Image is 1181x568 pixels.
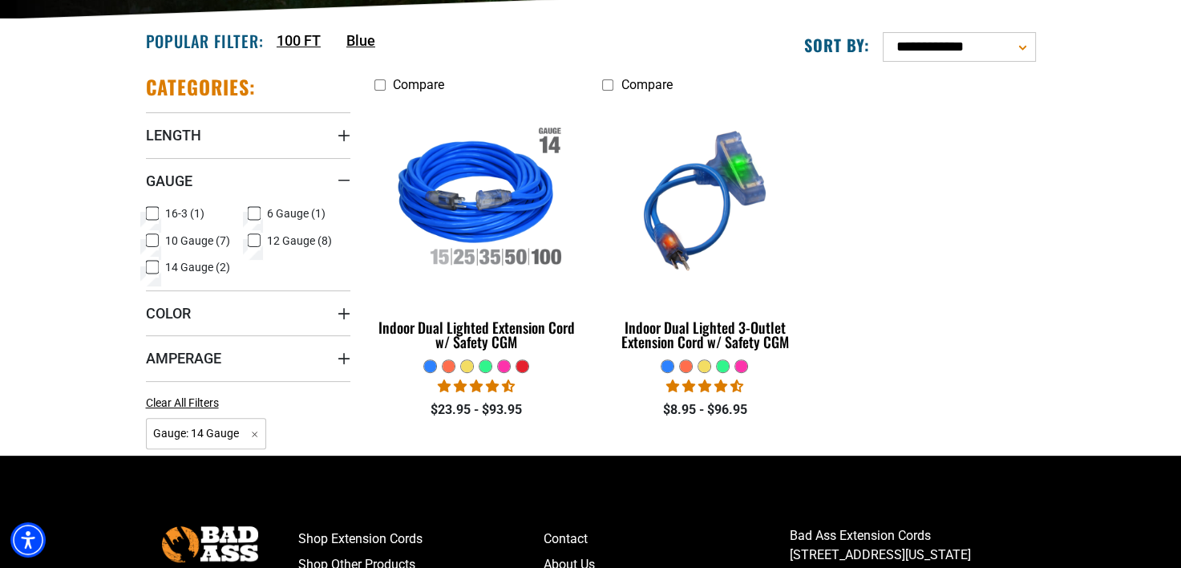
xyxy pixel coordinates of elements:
a: Gauge: 14 Gauge [146,425,267,440]
summary: Gauge [146,158,350,203]
span: 16-3 (1) [165,208,204,219]
h2: Categories: [146,75,257,99]
span: Compare [393,77,444,92]
span: 12 Gauge (8) [267,235,332,246]
span: 4.40 stars [438,379,515,394]
img: Bad Ass Extension Cords [162,526,258,562]
a: Clear All Filters [146,395,225,412]
div: $23.95 - $93.95 [374,400,579,420]
span: Amperage [146,349,221,367]
a: Blue [346,30,375,51]
span: 4.33 stars [666,379,743,394]
div: Indoor Dual Lighted 3-Outlet Extension Cord w/ Safety CGM [602,320,807,349]
a: Indoor Dual Lighted Extension Cord w/ Safety CGM Indoor Dual Lighted Extension Cord w/ Safety CGM [374,100,579,359]
a: 100 FT [277,30,321,51]
a: Shop Extension Cords [298,526,544,552]
label: Sort by: [804,34,870,55]
div: Accessibility Menu [10,522,46,558]
a: blue Indoor Dual Lighted 3-Outlet Extension Cord w/ Safety CGM [602,100,807,359]
span: Color [146,304,191,323]
span: Compare [621,77,672,92]
span: Gauge: 14 Gauge [146,418,267,449]
span: 10 Gauge (7) [165,235,230,246]
img: Indoor Dual Lighted Extension Cord w/ Safety CGM [375,108,577,293]
summary: Color [146,290,350,335]
span: 6 Gauge (1) [267,208,326,219]
h2: Popular Filter: [146,30,264,51]
span: Length [146,126,201,144]
span: Gauge [146,172,192,190]
summary: Amperage [146,335,350,380]
img: blue [604,108,806,293]
span: Clear All Filters [146,396,219,409]
div: $8.95 - $96.95 [602,400,807,420]
summary: Length [146,112,350,157]
a: Contact [544,526,790,552]
div: Indoor Dual Lighted Extension Cord w/ Safety CGM [374,320,579,349]
span: 14 Gauge (2) [165,262,230,273]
